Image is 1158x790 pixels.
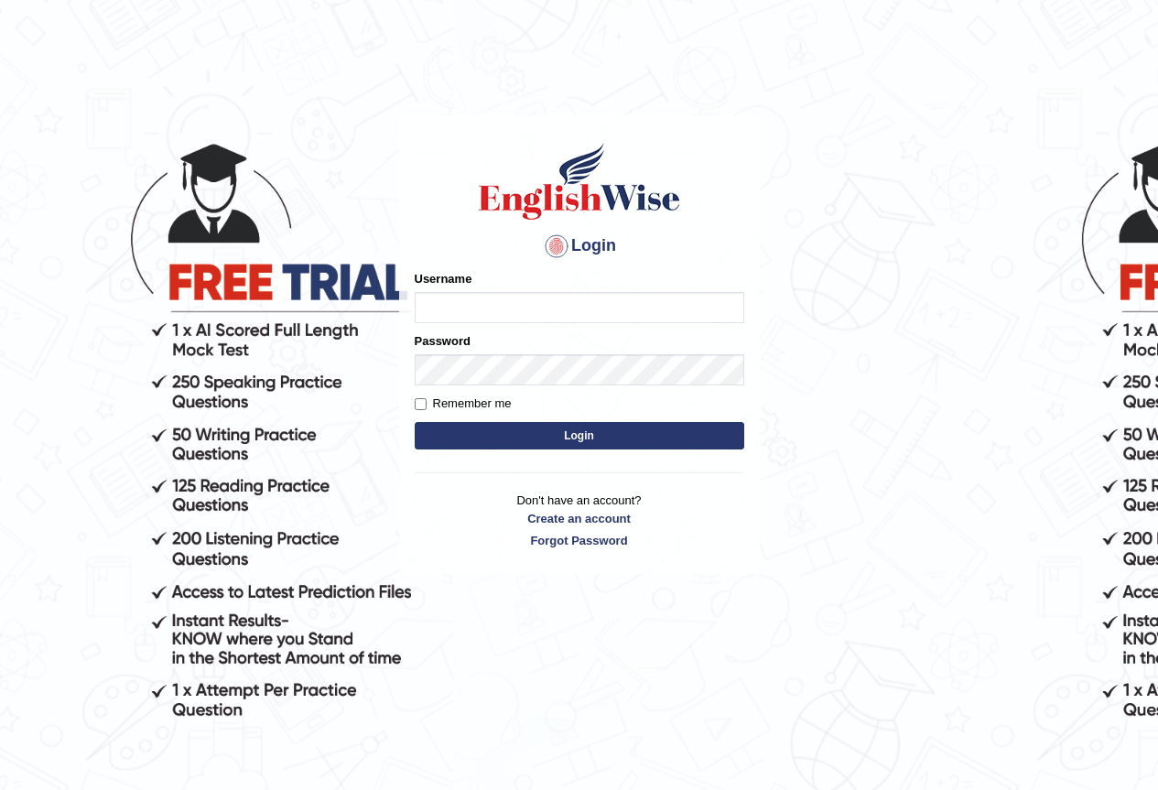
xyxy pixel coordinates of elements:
[415,492,744,548] p: Don't have an account?
[415,510,744,527] a: Create an account
[475,140,684,222] img: Logo of English Wise sign in for intelligent practice with AI
[415,270,472,287] label: Username
[415,395,512,413] label: Remember me
[415,398,427,410] input: Remember me
[415,332,471,350] label: Password
[415,532,744,549] a: Forgot Password
[415,232,744,261] h4: Login
[415,422,744,449] button: Login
